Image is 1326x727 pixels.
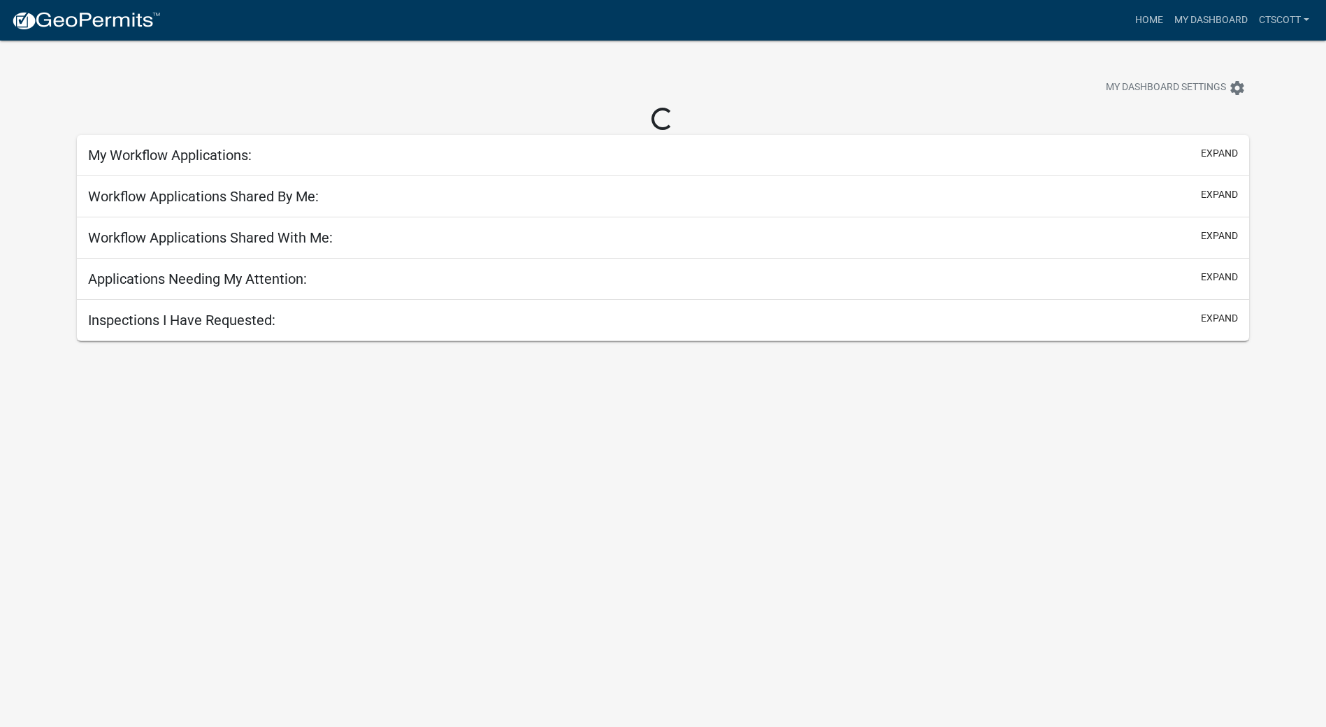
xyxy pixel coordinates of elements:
h5: My Workflow Applications: [88,147,252,164]
h5: Applications Needing My Attention: [88,271,307,287]
button: expand [1201,187,1238,202]
button: expand [1201,146,1238,161]
button: expand [1201,270,1238,285]
button: expand [1201,229,1238,243]
a: My Dashboard [1169,7,1253,34]
h5: Inspections I Have Requested: [88,312,275,329]
i: settings [1229,80,1246,96]
button: expand [1201,311,1238,326]
h5: Workflow Applications Shared With Me: [88,229,333,246]
h5: Workflow Applications Shared By Me: [88,188,319,205]
button: My Dashboard Settingssettings [1095,74,1257,101]
span: My Dashboard Settings [1106,80,1226,96]
a: CTScott [1253,7,1315,34]
a: Home [1130,7,1169,34]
